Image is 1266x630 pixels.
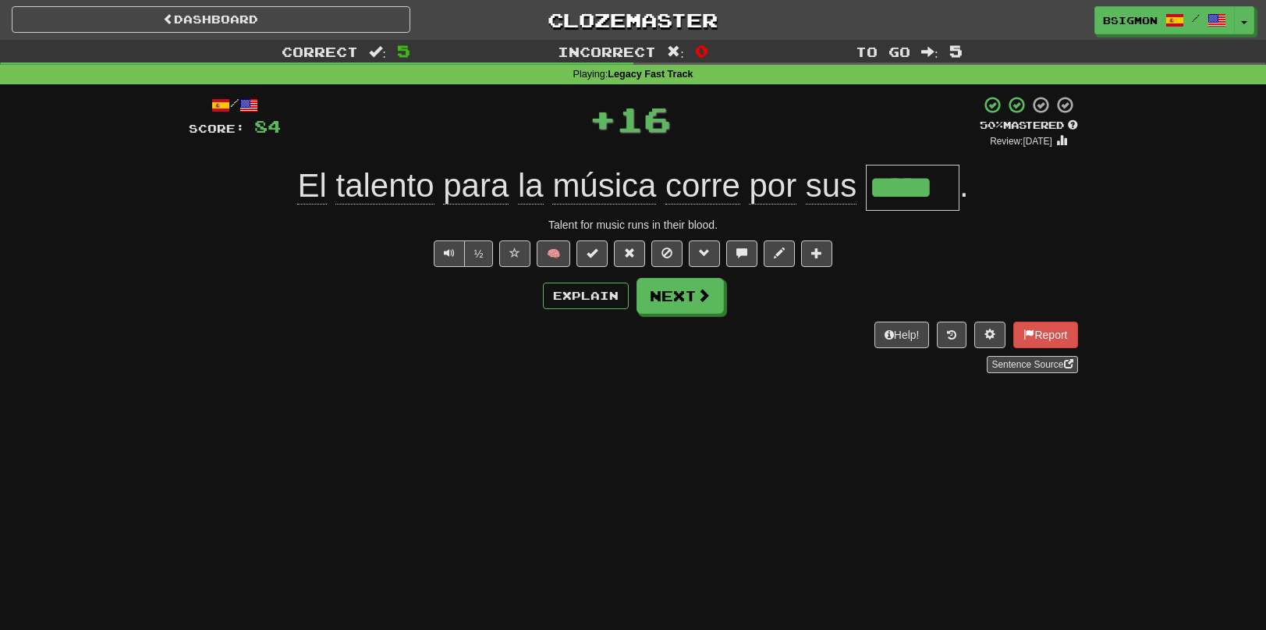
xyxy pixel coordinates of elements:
button: Discuss sentence (alt+u) [726,240,757,267]
strong: Legacy Fast Track [608,69,693,80]
button: Explain [543,283,629,309]
button: Round history (alt+y) [937,322,966,348]
span: 0 [695,41,708,60]
span: : [369,45,386,59]
button: Favorite sentence (alt+f) [499,240,530,267]
span: / [1192,12,1200,23]
span: : [667,45,684,59]
div: Mastered [980,119,1078,133]
span: 16 [616,99,671,138]
small: Review: [DATE] [990,136,1052,147]
a: Sentence Source [987,356,1077,373]
a: Clozemaster [434,6,832,34]
span: El [297,167,326,205]
button: Add to collection (alt+a) [801,240,832,267]
span: 5 [397,41,410,60]
span: Incorrect [558,44,656,59]
span: : [921,45,938,59]
button: ½ [464,240,494,267]
span: por [749,167,796,205]
button: Next [637,278,724,314]
span: + [589,95,616,142]
span: talento [335,167,434,205]
span: To go [856,44,910,59]
button: Ignore sentence (alt+i) [651,240,683,267]
button: Edit sentence (alt+d) [764,240,795,267]
div: Talent for music runs in their blood. [189,217,1078,233]
span: sus [806,167,856,205]
button: Set this sentence to 100% Mastered (alt+m) [576,240,608,267]
span: bsigmon [1103,13,1158,27]
span: Score: [189,122,245,135]
span: 50 % [980,119,1003,131]
div: Text-to-speech controls [431,240,494,267]
span: corre [665,167,740,205]
a: Dashboard [12,6,410,33]
div: / [189,95,281,115]
button: Play sentence audio (ctl+space) [434,240,465,267]
a: bsigmon / [1094,6,1235,34]
span: Correct [282,44,358,59]
button: 🧠 [537,240,570,267]
span: 84 [254,116,281,136]
span: . [959,167,969,204]
span: para [443,167,509,205]
button: Grammar (alt+g) [689,240,720,267]
span: música [552,167,656,205]
span: la [518,167,544,205]
button: Report [1013,322,1077,348]
button: Help! [874,322,930,348]
button: Reset to 0% Mastered (alt+r) [614,240,645,267]
span: 5 [949,41,963,60]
